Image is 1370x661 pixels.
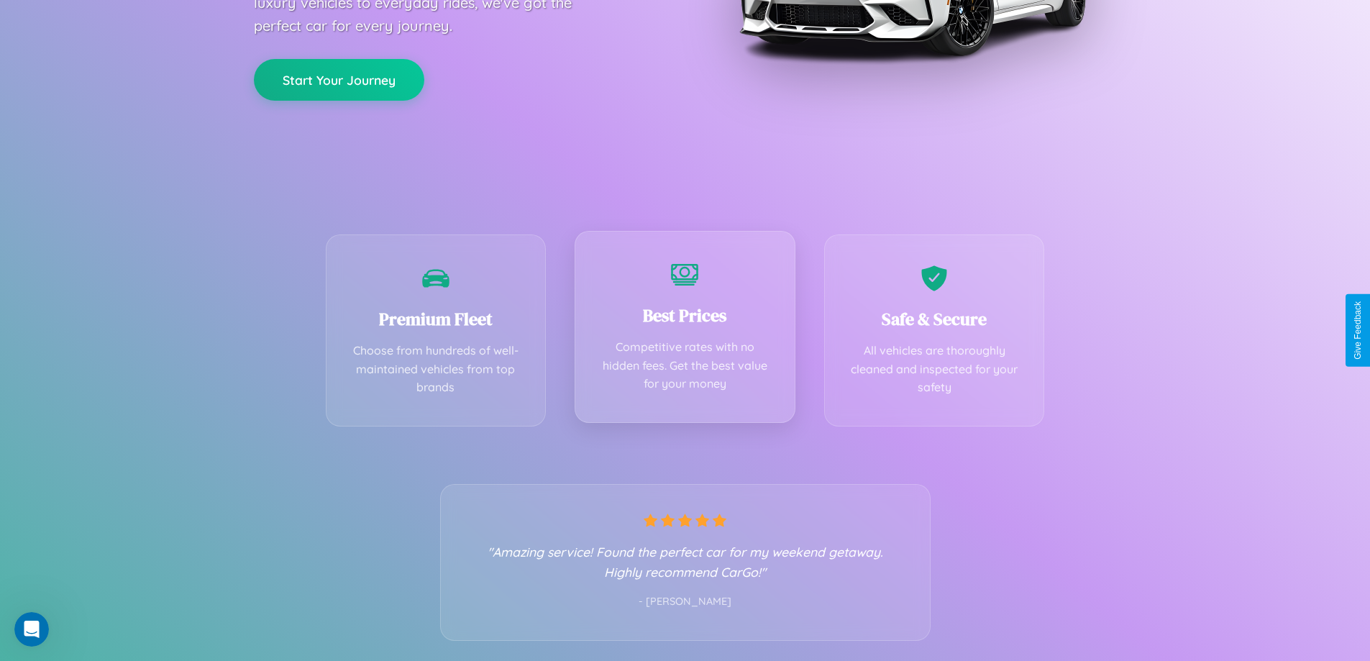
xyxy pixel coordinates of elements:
div: Give Feedback [1353,301,1363,360]
p: All vehicles are thoroughly cleaned and inspected for your safety [846,342,1023,397]
h3: Best Prices [597,304,773,327]
h3: Safe & Secure [846,307,1023,331]
h3: Premium Fleet [348,307,524,331]
p: - [PERSON_NAME] [470,593,901,611]
button: Start Your Journey [254,59,424,101]
p: Choose from hundreds of well-maintained vehicles from top brands [348,342,524,397]
p: Competitive rates with no hidden fees. Get the best value for your money [597,338,773,393]
p: "Amazing service! Found the perfect car for my weekend getaway. Highly recommend CarGo!" [470,542,901,582]
iframe: Intercom live chat [14,612,49,647]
